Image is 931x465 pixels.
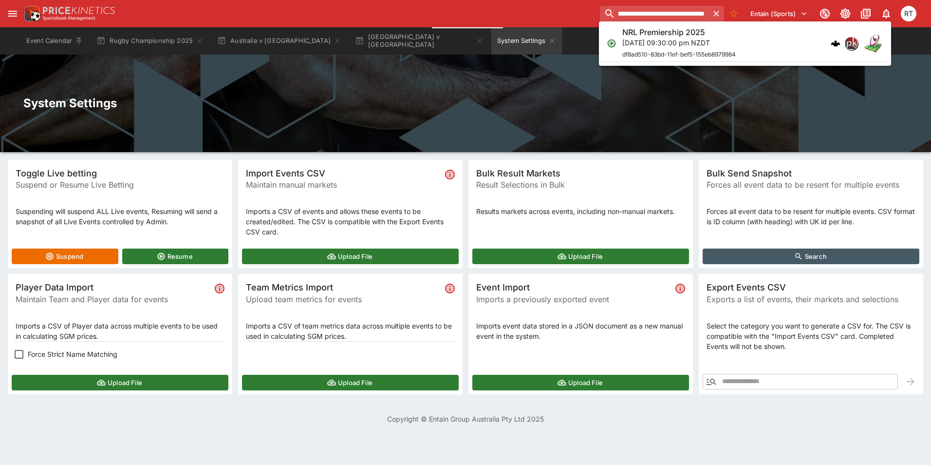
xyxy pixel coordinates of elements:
[600,6,708,21] input: search
[91,27,209,55] button: Rugby Championship 2025
[476,321,685,341] p: Imports event data stored in a JSON document as a new manual event in the system.
[20,27,89,55] button: Event Calendar
[476,168,685,179] span: Bulk Result Markets
[703,249,919,264] button: Search
[622,38,736,48] p: [DATE] 09:30:00 pm NZDT
[21,4,41,23] img: PriceKinetics Logo
[43,7,115,14] img: PriceKinetics
[246,168,441,179] span: Import Events CSV
[472,375,689,390] button: Upload File
[246,293,441,305] span: Upload team metrics for events
[16,321,224,341] p: Imports a CSV of Player data across multiple events to be used in calculating SGM prices.
[43,16,95,20] img: Sportsbook Management
[246,282,441,293] span: Team Metrics Import
[857,5,875,22] button: Documentation
[246,179,441,191] span: Maintain manual markets
[16,206,224,227] p: Suspending will suspend ALL Live events, Resuming will send a snapshot of all Live Events control...
[844,37,858,50] div: pricekinetics
[476,293,671,305] span: Imports a previously exported event
[845,37,857,50] img: pricekinetics.png
[476,179,685,191] span: Result Selections in Bulk
[837,5,854,22] button: Toggle light/dark mode
[707,168,915,179] span: Bulk Send Snapshot
[622,51,736,58] span: df8ad510-83bd-11ef-bef5-155eb8979984
[476,206,685,216] p: Results markets across events, including non-manual markets.
[211,27,347,55] button: Australia v [GEOGRAPHIC_DATA]
[491,27,562,55] button: System Settings
[246,206,455,237] p: Imports a CSV of events and allows these events to be created/edited. The CSV is compatible with ...
[12,249,118,264] button: Suspend
[831,39,840,48] div: cerberus
[707,293,915,305] span: Exports a list of events, their markets and selections
[622,27,705,38] h6: NRL Premiership 2025
[707,282,915,293] span: Export Events CSV
[4,5,21,22] button: open drawer
[726,6,742,21] button: No Bookmarks
[898,3,919,24] button: Richard Tatton
[246,321,455,341] p: Imports a CSV of team metrics data across multiple events to be used in calculating SGM prices.
[242,249,459,264] button: Upload File
[12,375,228,390] button: Upload File
[16,282,211,293] span: Player Data Import
[707,206,915,227] p: Forces all event data to be resent for multiple events. CSV format is ID column (with heading) wi...
[472,249,689,264] button: Upload File
[122,249,229,264] button: Resume
[901,6,916,21] div: Richard Tatton
[476,282,671,293] span: Event Import
[16,179,224,191] span: Suspend or Resume Live Betting
[864,34,883,53] img: rugby_league.png
[242,375,459,390] button: Upload File
[607,39,616,48] svg: Open
[16,293,211,305] span: Maintain Team and Player data for events
[16,168,224,179] span: Toggle Live betting
[23,96,908,111] h2: System Settings
[707,321,915,351] p: Select the category you want to generate a CSV for. The CSV is compatible with the "Import Events...
[28,349,117,359] span: Force Strict Name Matching
[816,5,834,22] button: Connected to PK
[831,39,840,48] img: logo-cerberus.svg
[707,179,915,191] span: Forces all event data to be resent for multiple events
[349,27,489,55] button: [GEOGRAPHIC_DATA] v [GEOGRAPHIC_DATA]
[877,5,895,22] button: Notifications
[745,6,813,21] button: Select Tenant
